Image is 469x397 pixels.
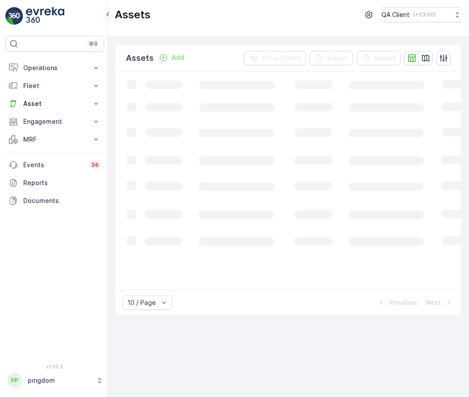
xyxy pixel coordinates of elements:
[89,40,98,47] p: ⌘B
[375,54,395,63] p: Import
[115,8,151,22] p: Assets
[5,7,23,25] img: logo
[28,376,92,385] p: pingdom
[5,174,104,192] a: Reports
[413,11,436,18] p: ( +03:00 )
[23,117,86,126] p: Engagement
[5,59,104,77] button: Operations
[155,52,188,63] button: Add
[5,95,104,113] button: Asset
[381,10,410,19] p: QA Client
[26,7,64,25] img: logo_light-DOdMpM7g.png
[262,54,301,63] p: Clear Filters
[244,51,306,65] button: Clear Filters
[23,178,100,187] p: Reports
[8,373,22,388] div: PP
[23,63,86,72] p: Operations
[381,7,462,22] button: QA Client(+03:00)
[23,81,86,90] p: Fleet
[376,297,418,308] button: Previous
[5,77,104,95] button: Fleet
[23,99,86,108] p: Asset
[426,298,441,307] p: Next
[23,135,86,144] p: MRF
[5,156,104,174] a: Events34
[357,51,401,65] button: Import
[172,53,184,62] p: Add
[5,113,104,131] button: Engagement
[5,371,104,390] button: PPpingdom
[327,54,348,63] p: Export
[5,131,104,148] button: MRF
[126,52,154,64] p: Assets
[425,297,454,308] button: Next
[5,192,104,210] a: Documents
[5,364,104,369] span: v 1.50.2
[23,196,100,205] p: Documents
[91,161,99,169] p: 34
[23,160,84,169] p: Events
[310,51,353,65] button: Export
[389,298,417,307] p: Previous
